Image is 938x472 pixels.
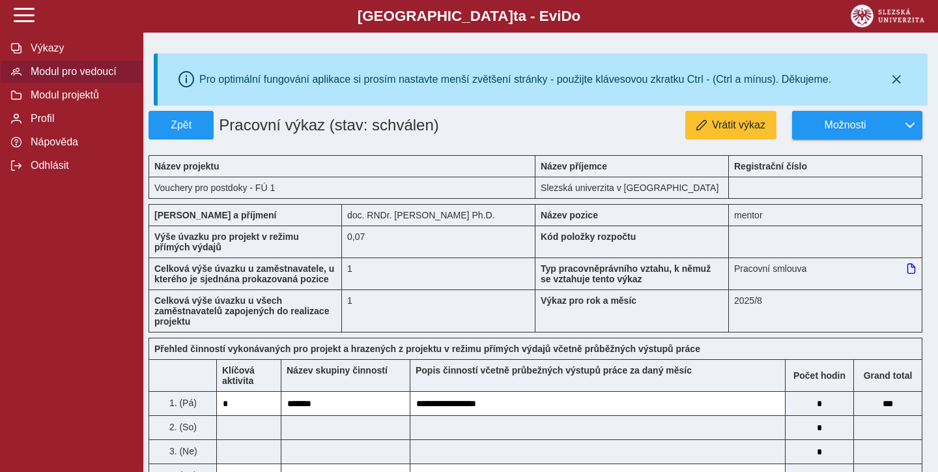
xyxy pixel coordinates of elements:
img: logo_web_su.png [851,5,924,27]
span: Možnosti [803,119,887,131]
b: Výkaz pro rok a měsíc [541,295,636,306]
span: Modul pro vedoucí [27,66,132,78]
b: [PERSON_NAME] a příjmení [154,210,276,220]
div: Pro optimální fungování aplikace si prosím nastavte menší zvětšení stránky - použijte klávesovou ... [199,74,831,85]
b: Přehled činností vykonávaných pro projekt a hrazených z projektu v režimu přímých výdajů včetně p... [154,344,700,354]
b: Typ pracovněprávního vztahu, k němuž se vztahuje tento výkaz [541,263,711,284]
div: 0,56 h / den. 2,8 h / týden. [342,226,535,258]
span: Odhlásit [27,160,132,171]
div: Vouchery pro postdoky - FÚ 1 [149,177,535,199]
span: Nápověda [27,136,132,148]
h1: Pracovní výkaz (stav: schválen) [214,111,475,140]
b: Klíčová aktivita [222,365,255,386]
b: Celková výše úvazku u zaměstnavatele, u kterého je sjednána prokazovaná pozice [154,263,334,284]
b: Název pozice [541,210,598,220]
span: Modul projektů [27,89,132,101]
span: 1. (Pá) [167,398,197,408]
b: [GEOGRAPHIC_DATA] a - Evi [39,8,899,25]
span: t [513,8,518,24]
b: Název příjemce [541,161,607,171]
span: 2. (So) [167,422,197,432]
span: D [561,8,571,24]
b: Celková výše úvazku u všech zaměstnavatelů zapojených do realizace projektu [154,295,329,327]
b: Název projektu [154,161,220,171]
span: Výkazy [27,42,132,54]
span: o [572,8,581,24]
b: Registrační číslo [734,161,807,171]
button: Možnosti [792,111,898,140]
span: Zpět [154,119,208,131]
b: Výše úvazku pro projekt v režimu přímých výdajů [154,231,299,252]
b: Název skupiny činností [287,365,388,376]
div: 1 [342,289,535,332]
span: 3. (Ne) [167,446,197,456]
div: Pracovní smlouva [729,258,922,289]
div: Slezská univerzita v [GEOGRAPHIC_DATA] [535,177,729,199]
span: Vrátit výkaz [712,119,765,131]
span: Profil [27,113,132,125]
b: Suma za den přes všechny výkazy [854,370,922,381]
div: doc. RNDr. [PERSON_NAME] Ph.D. [342,204,535,226]
div: 2025/8 [729,289,922,332]
b: Kód položky rozpočtu [541,231,636,242]
div: mentor [729,204,922,226]
b: Počet hodin [786,370,853,381]
button: Vrátit výkaz [685,111,776,140]
b: Popis činností včetně průbežných výstupů práce za daný měsíc [416,365,692,376]
button: Zpět [149,111,214,140]
div: 1 [342,258,535,289]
